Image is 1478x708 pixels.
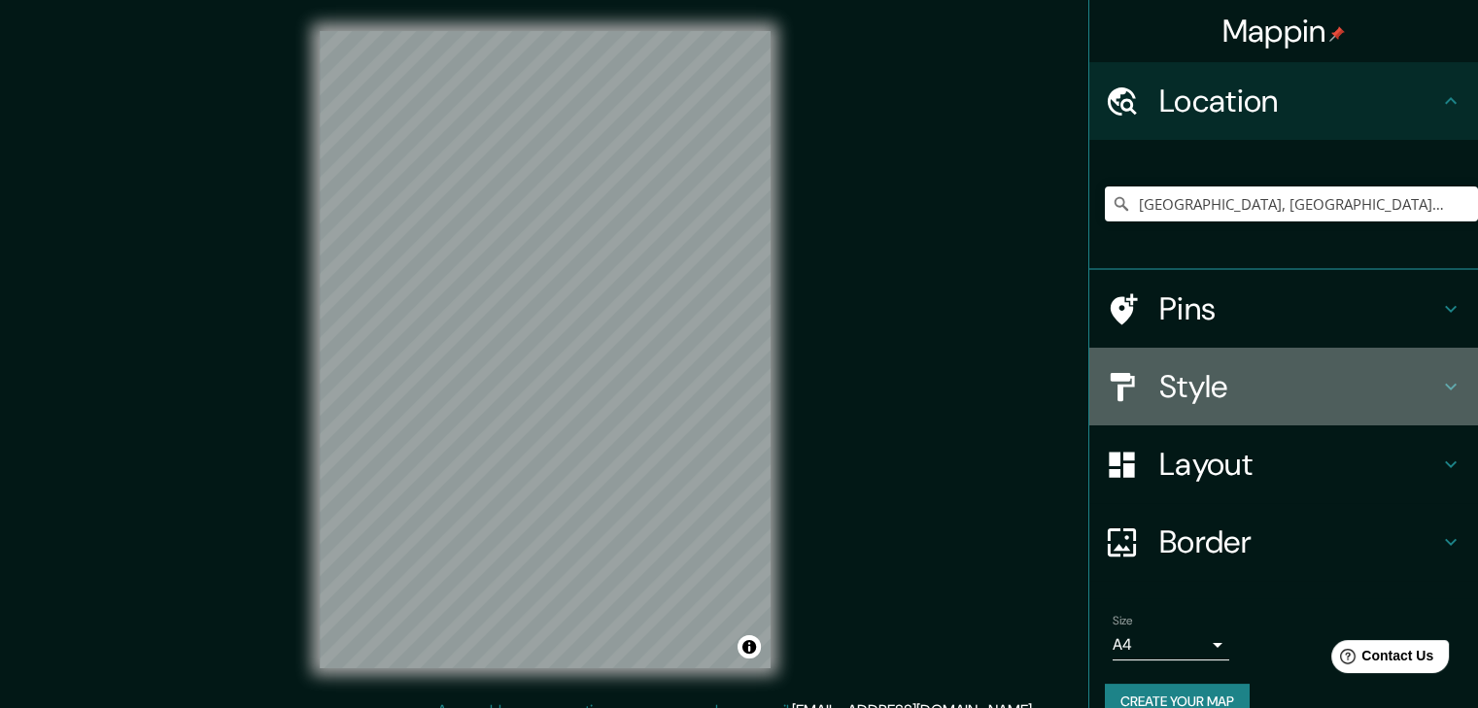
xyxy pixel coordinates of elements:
img: pin-icon.png [1329,26,1345,42]
h4: Location [1159,82,1439,120]
h4: Layout [1159,445,1439,484]
h4: Pins [1159,289,1439,328]
label: Size [1113,613,1133,629]
div: Layout [1089,425,1478,503]
div: Location [1089,62,1478,140]
div: Border [1089,503,1478,581]
h4: Border [1159,523,1439,561]
h4: Mappin [1222,12,1346,51]
div: Pins [1089,270,1478,348]
button: Toggle attribution [738,635,761,658]
h4: Style [1159,367,1439,406]
div: Style [1089,348,1478,425]
input: Pick your city or area [1105,186,1478,221]
div: A4 [1113,629,1229,660]
iframe: Help widget launcher [1305,632,1457,687]
canvas: Map [320,31,771,668]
